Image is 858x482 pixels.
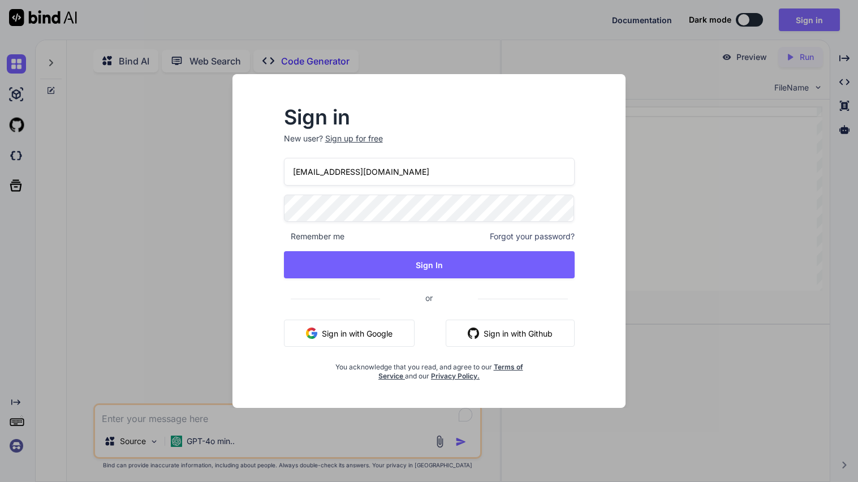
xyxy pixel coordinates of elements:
[284,158,575,186] input: Login or Email
[446,320,575,347] button: Sign in with Github
[284,251,575,278] button: Sign In
[490,231,575,242] span: Forgot your password?
[332,356,526,381] div: You acknowledge that you read, and agree to our and our
[284,231,344,242] span: Remember me
[380,284,478,312] span: or
[468,328,479,339] img: github
[284,133,575,158] p: New user?
[325,133,383,144] div: Sign up for free
[284,108,575,126] h2: Sign in
[431,372,480,380] a: Privacy Policy.
[378,363,523,380] a: Terms of Service
[284,320,415,347] button: Sign in with Google
[306,328,317,339] img: google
